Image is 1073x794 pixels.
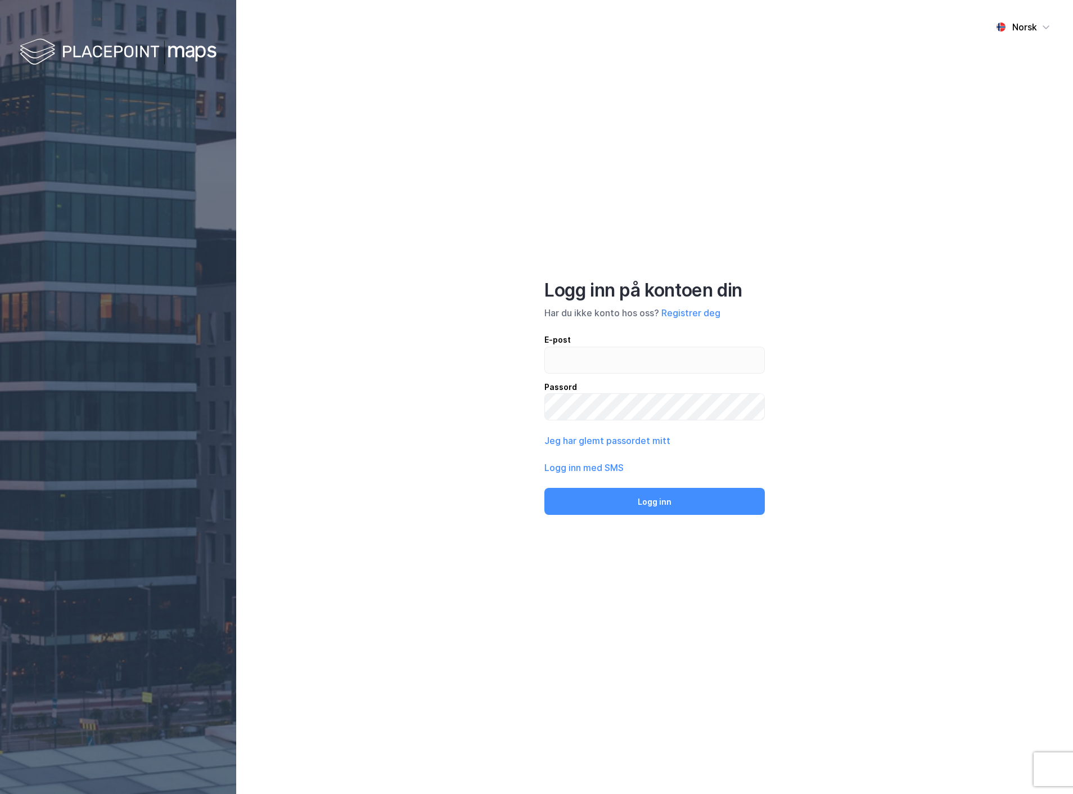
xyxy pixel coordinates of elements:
div: E-post [544,333,765,347]
div: Logg inn på kontoen din [544,279,765,302]
div: Norsk [1012,20,1037,34]
button: Registrer deg [661,306,720,320]
div: Passord [544,380,765,394]
button: Logg inn med SMS [544,461,624,474]
button: Jeg har glemt passordet mitt [544,434,670,447]
img: logo-white.f07954bde2210d2a523dddb988cd2aa7.svg [20,36,217,69]
div: Har du ikke konto hos oss? [544,306,765,320]
button: Logg inn [544,488,765,515]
